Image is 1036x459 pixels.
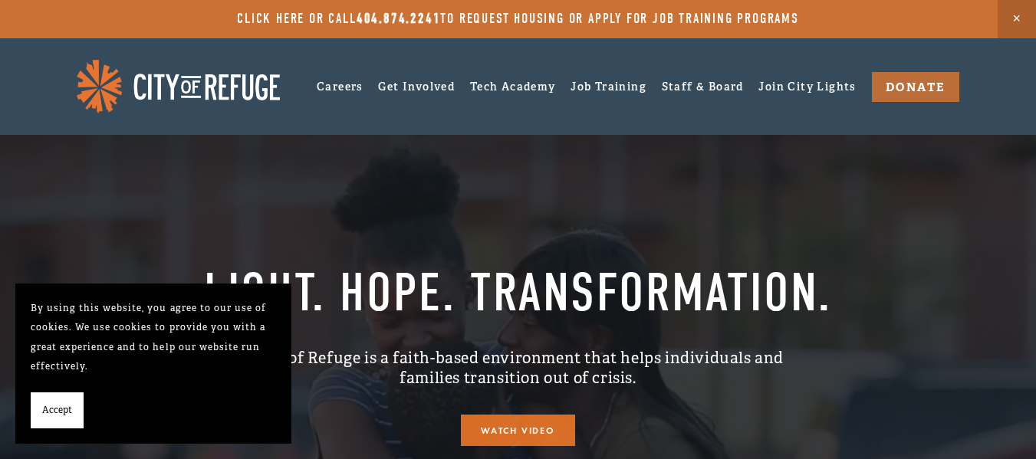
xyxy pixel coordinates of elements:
img: City of Refuge [77,60,280,113]
a: Staff & Board [662,74,744,98]
a: Job Training [571,74,646,98]
a: Get Involved [378,80,455,93]
h3: City of Refuge is a faith-based environment that helps individuals and families transition out of... [229,349,808,389]
h1: LIGHT. HOPE. TRANSFORMATION. [77,264,959,323]
p: By using this website, you agree to our use of cookies. We use cookies to provide you with a grea... [31,299,276,377]
a: Watch Video [461,415,575,446]
section: Cookie banner [15,284,291,444]
a: Join City Lights [758,74,856,98]
button: Accept [31,392,84,429]
a: Tech Academy [470,74,556,98]
a: DONATE [872,72,959,102]
a: Careers [317,74,363,98]
span: Accept [42,401,72,421]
